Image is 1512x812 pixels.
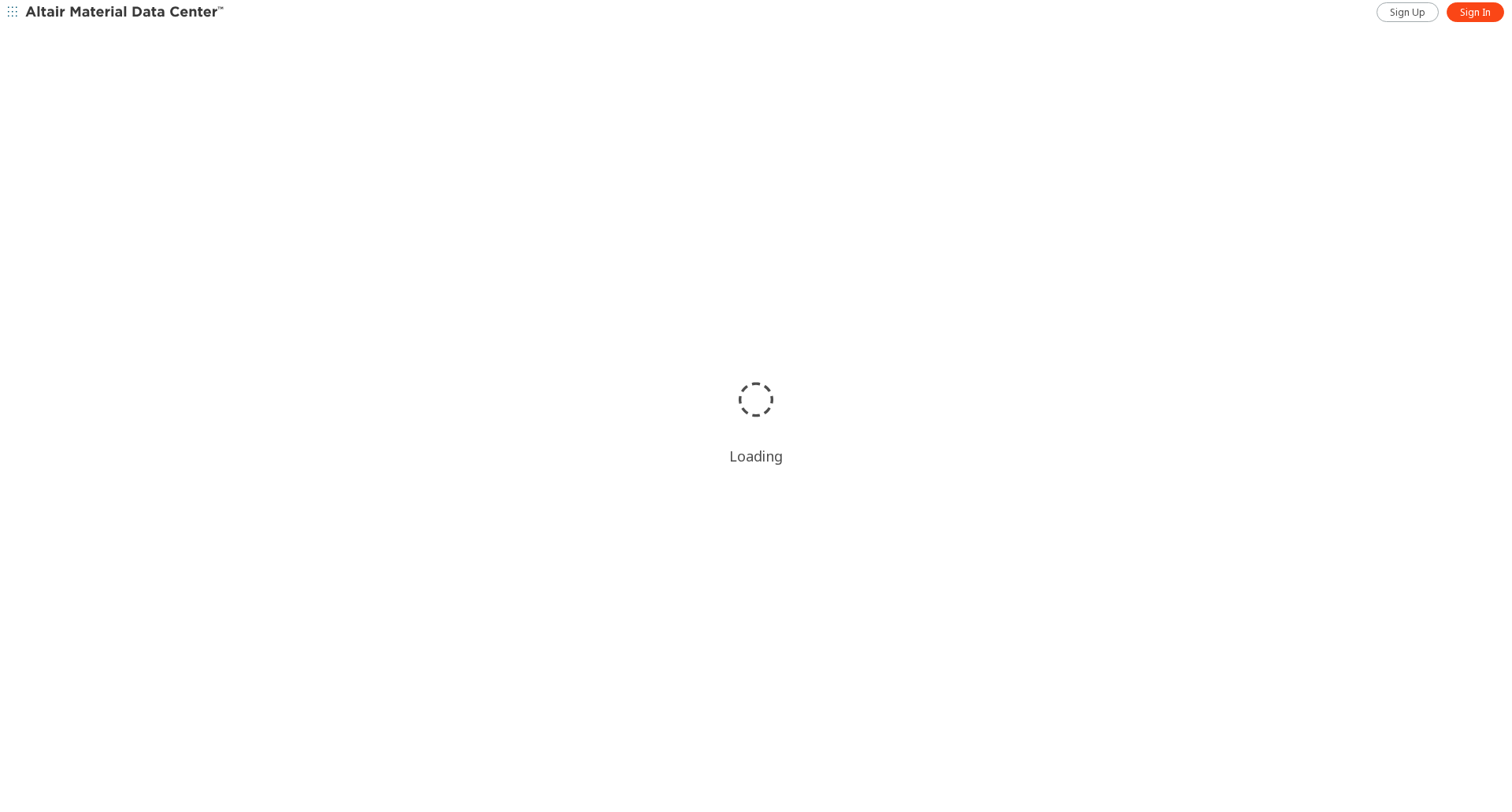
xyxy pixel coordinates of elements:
[25,5,226,20] img: Altair Material Data Center
[1460,6,1491,19] span: Sign In
[1447,2,1504,22] a: Sign In
[1390,6,1425,19] span: Sign Up
[1377,2,1439,22] a: Sign Up
[729,447,783,465] div: Loading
